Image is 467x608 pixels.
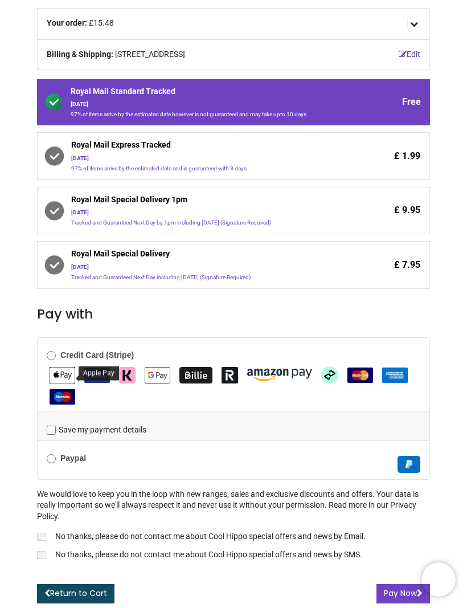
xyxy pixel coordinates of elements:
div: We would love to keep you in the loop with new ranges, sales and exclusive discounts and offers. ... [37,489,430,563]
span: Afterpay Clearpay [321,370,338,379]
span: Revolut Pay [222,370,238,379]
div: Apple Pay [79,366,119,381]
span: Royal Mail Special Delivery 1pm [71,194,350,209]
b: Your order: [47,18,87,27]
img: Revolut Pay [222,367,238,383]
div: [DATE] [71,209,350,217]
span: Royal Mail Standard Tracked [71,86,351,101]
iframe: Brevo live chat [421,562,456,597]
span: £ 7.95 [394,259,420,271]
span: Klarna [119,370,136,379]
img: Apple Pay [50,367,75,383]
span: 97% of items arrive by the estimated date however is not guaranteed and may take upto 10 days [71,111,306,117]
span: Free [402,96,421,108]
span: Royal Mail Special Delivery [71,248,350,263]
span: 97% of items arrive by the estimated date and is guaranteed with 3 days [71,165,247,172]
input: Save my payment details [47,426,56,435]
div: [DATE] [71,154,350,162]
img: Afterpay Clearpay [321,366,338,383]
span: Paypal [398,459,420,468]
img: MasterCard [347,368,373,383]
img: American Express [382,368,408,383]
div: [DATE] [71,100,351,108]
span: Tracked and Guaranteed Next Day by 1pm including [DATE] (Signature Required) [71,219,271,226]
b: Credit Card (Stripe) [60,350,134,360]
span: MasterCard [347,370,373,379]
span: £ 1.99 [394,150,420,162]
b: Billing & Shipping: [47,50,113,59]
span: Apple Pay [50,370,75,379]
img: Amazon Pay [247,369,312,381]
p: No thanks, please do not contact me about Cool Hippo special offers and news by SMS. [55,549,362,561]
a: Return to Cart [37,584,114,603]
span: 15.48 [93,18,114,27]
span: £ 9.95 [394,204,420,217]
img: Billie [179,367,212,383]
span: Billie [179,370,212,379]
span: [STREET_ADDRESS] [115,49,185,60]
span: Royal Mail Express Tracked [71,140,350,154]
label: Save my payment details [47,425,146,436]
img: Paypal [398,456,420,473]
span: £ [89,18,114,27]
p: No thanks, please do not contact me about Cool Hippo special offers and news by Email. [55,531,366,542]
button: Pay Now [376,584,430,603]
span: Tracked and Guaranteed Next Day including [DATE] (Signature Required) [71,274,251,280]
input: Credit Card (Stripe) [47,351,56,360]
input: No thanks, please do not contact me about Cool Hippo special offers and news by Email. [37,533,46,541]
span: Google Pay [145,370,170,379]
img: Google Pay [145,367,170,383]
span: Maestro [50,391,75,401]
input: No thanks, please do not contact me about Cool Hippo special offers and news by SMS. [37,551,46,559]
span: American Express [382,370,408,379]
span: Amazon Pay [247,370,312,379]
span: Details [407,18,420,30]
b: Paypal [60,454,86,463]
h3: Pay with [37,305,430,324]
a: Edit [399,49,420,60]
img: Maestro [50,389,75,405]
div: [DATE] [71,263,350,271]
input: Paypal [47,454,56,463]
img: Klarna [119,367,136,383]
